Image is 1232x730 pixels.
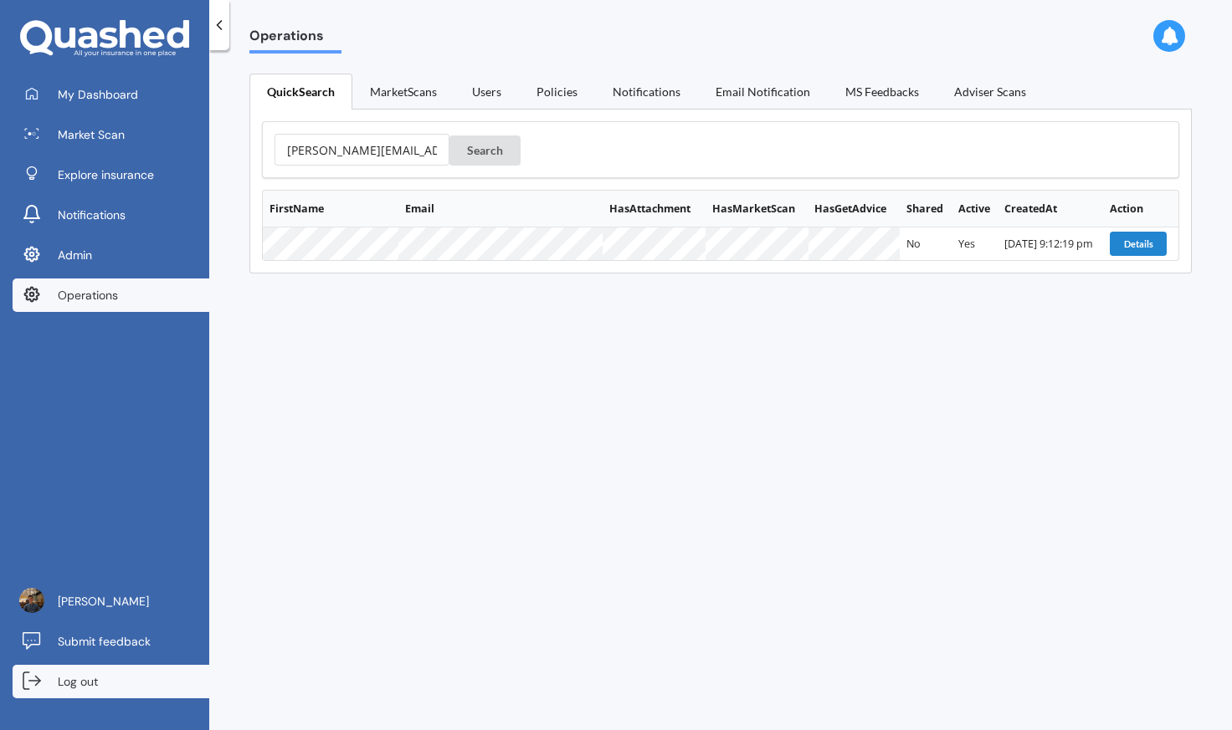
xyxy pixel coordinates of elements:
a: Operations [13,278,209,312]
td: No [900,227,952,259]
a: MarketScans [352,74,454,109]
td: Yes [952,227,998,259]
a: Log out [13,665,209,698]
a: Users [454,74,519,109]
a: Policies [519,74,595,109]
a: Explore insurance [13,158,209,191]
span: Submit feedback [58,633,151,650]
th: CreatedAt [998,191,1103,227]
img: ACg8ocJLa-csUtcL-80ItbA20QSwDJeqfJvWfn8fgM9RBEIPTcSLDHdf=s96-c [19,588,44,613]
a: Notifications [595,74,698,109]
a: Adviser Scans [937,74,1044,109]
th: HasGetAdvice [808,191,901,227]
a: My Dashboard [13,78,209,111]
th: Action [1103,191,1178,227]
span: [PERSON_NAME] [58,593,149,610]
a: Details [1110,237,1169,251]
span: Log out [58,673,98,690]
td: [DATE] 9:12:19 pm [998,227,1103,259]
a: QuickSearch [249,74,352,110]
a: Notifications [13,198,209,232]
a: [PERSON_NAME] [13,585,209,618]
span: Operations [249,28,341,50]
th: HasMarketScan [706,191,808,227]
span: Admin [58,247,92,263]
span: Operations [58,287,118,304]
th: Active [952,191,998,227]
a: Admin [13,238,209,272]
span: My Dashboard [58,86,138,103]
th: Shared [900,191,952,227]
span: Notifications [58,207,126,223]
a: MS Feedbacks [828,74,937,109]
input: Type email to search... [275,134,449,166]
th: FirstName [263,191,398,227]
th: Email [398,191,603,227]
span: Market Scan [58,126,125,143]
button: Search [449,135,521,166]
a: Market Scan [13,118,209,151]
a: Email Notification [698,74,828,109]
a: Submit feedback [13,625,209,658]
button: Details [1110,232,1167,255]
th: HasAttachment [603,191,706,227]
span: Explore insurance [58,166,154,183]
